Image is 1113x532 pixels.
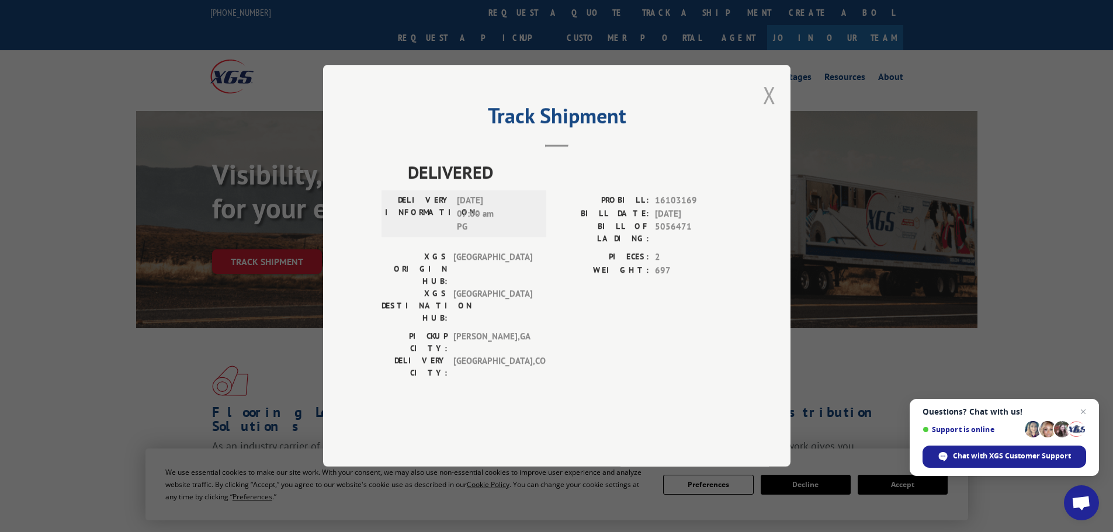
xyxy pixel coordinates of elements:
[557,251,649,265] label: PIECES:
[655,264,732,277] span: 697
[655,251,732,265] span: 2
[557,194,649,208] label: PROBILL:
[382,251,448,288] label: XGS ORIGIN HUB:
[408,159,732,186] span: DELIVERED
[923,446,1086,468] div: Chat with XGS Customer Support
[453,331,532,355] span: [PERSON_NAME] , GA
[763,79,776,110] button: Close modal
[453,288,532,325] span: [GEOGRAPHIC_DATA]
[557,264,649,277] label: WEIGHT:
[457,194,536,234] span: [DATE] 07:00 am PG
[923,425,1021,434] span: Support is online
[382,331,448,355] label: PICKUP CITY:
[557,207,649,221] label: BILL DATE:
[655,221,732,245] span: 5056471
[923,407,1086,416] span: Questions? Chat with us!
[382,107,732,130] h2: Track Shipment
[382,288,448,325] label: XGS DESTINATION HUB:
[1064,485,1099,520] div: Open chat
[655,194,732,208] span: 16103169
[453,355,532,380] span: [GEOGRAPHIC_DATA] , CO
[453,251,532,288] span: [GEOGRAPHIC_DATA]
[953,451,1071,461] span: Chat with XGS Customer Support
[655,207,732,221] span: [DATE]
[385,194,451,234] label: DELIVERY INFORMATION:
[382,355,448,380] label: DELIVERY CITY:
[1076,405,1090,419] span: Close chat
[557,221,649,245] label: BILL OF LADING:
